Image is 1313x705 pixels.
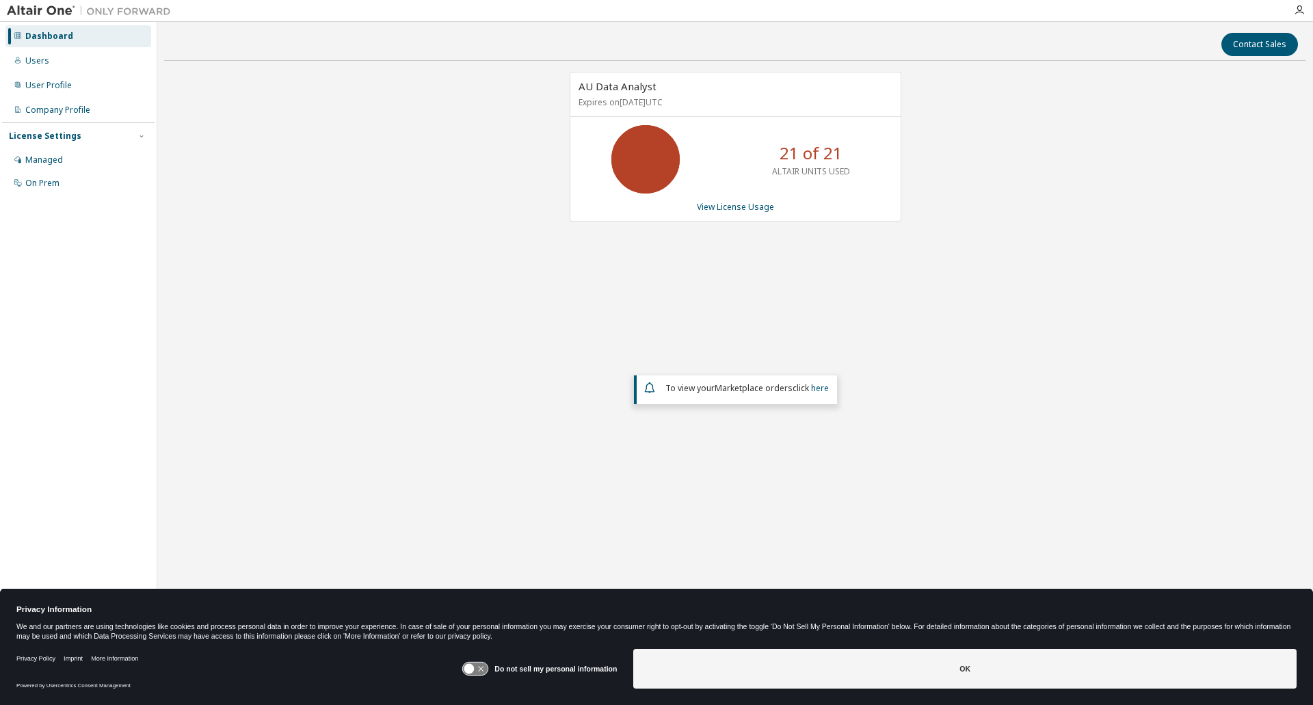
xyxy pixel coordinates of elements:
div: User Profile [25,80,72,91]
img: Altair One [7,4,178,18]
div: Dashboard [25,31,73,42]
em: Marketplace orders [715,382,793,394]
span: To view your click [665,382,829,394]
div: On Prem [25,178,59,189]
div: License Settings [9,131,81,142]
a: here [811,382,829,394]
p: ALTAIR UNITS USED [772,165,850,177]
div: Managed [25,155,63,165]
p: Expires on [DATE] UTC [579,96,889,108]
div: Users [25,55,49,66]
a: View License Usage [697,201,774,213]
span: AU Data Analyst [579,79,656,93]
div: Company Profile [25,105,90,116]
button: Contact Sales [1221,33,1298,56]
p: 21 of 21 [780,142,843,165]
